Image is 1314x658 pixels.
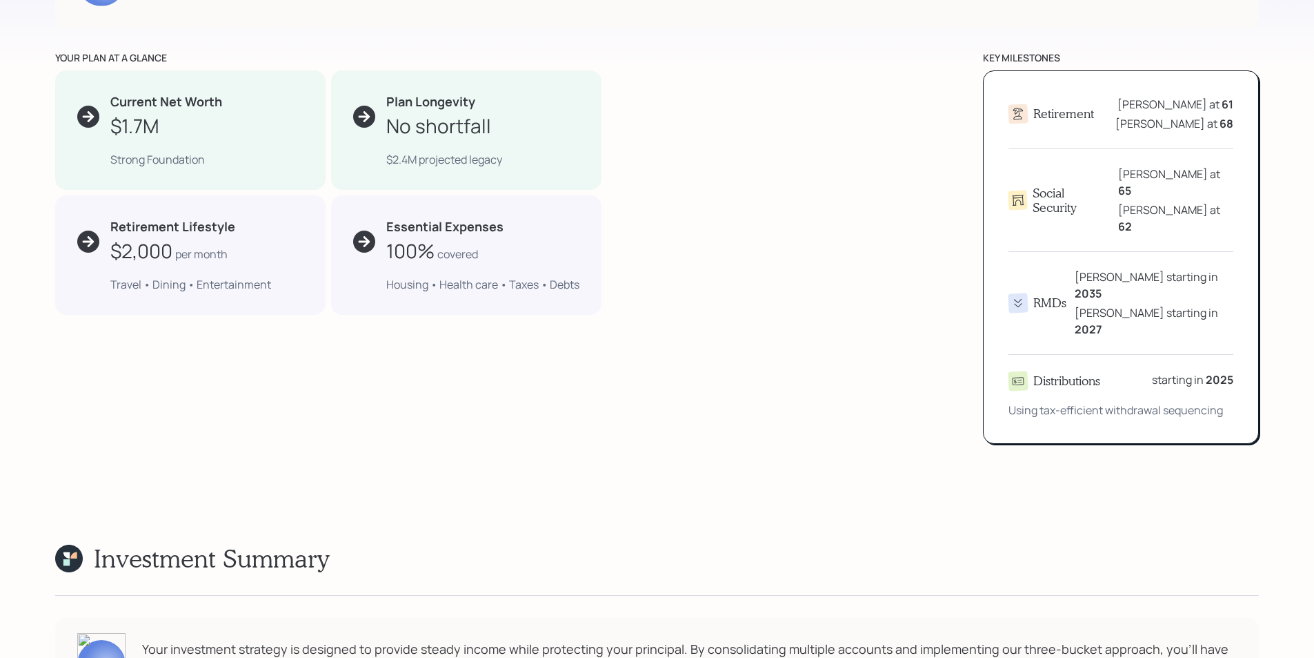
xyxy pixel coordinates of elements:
[55,50,601,65] div: your plan at a glance
[1118,183,1131,198] b: 65
[386,151,579,168] div: $2.4M projected legacy
[386,93,475,110] b: Plan Longevity
[386,218,504,235] b: Essential Expenses
[1118,219,1132,234] b: 62
[1117,96,1233,113] div: [PERSON_NAME] at
[1075,322,1102,337] b: 2027
[1033,374,1100,389] h4: Distributions
[386,276,579,293] div: Housing • Health care • Taxes • Debts
[110,111,159,140] div: $1.7M
[1075,286,1102,301] b: 2035
[110,276,303,293] div: Travel • Dining • Entertainment
[1220,116,1233,131] b: 68
[386,111,491,140] div: No shortfall
[1152,371,1233,388] div: starting in
[1075,304,1233,338] div: [PERSON_NAME] starting in
[1033,106,1094,122] h4: Retirement
[110,236,172,265] div: $2,000
[1115,115,1233,132] div: [PERSON_NAME] at
[110,151,303,168] div: Strong Foundation
[110,218,235,235] b: Retirement Lifestyle
[1118,202,1233,235] div: [PERSON_NAME] at
[1075,269,1233,302] div: [PERSON_NAME] starting in
[175,246,228,262] div: per month
[983,50,1259,65] div: key milestones
[1033,186,1110,215] h4: Social Security
[94,543,329,573] h1: Investment Summary
[110,93,222,110] b: Current Net Worth
[1206,372,1233,387] b: 2025
[1033,296,1066,311] h4: RMDs
[1008,402,1233,418] div: Using tax-efficient withdrawal sequencing
[437,246,478,262] div: covered
[1222,97,1233,112] b: 61
[1118,166,1233,199] div: [PERSON_NAME] at
[386,236,435,265] div: 100%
